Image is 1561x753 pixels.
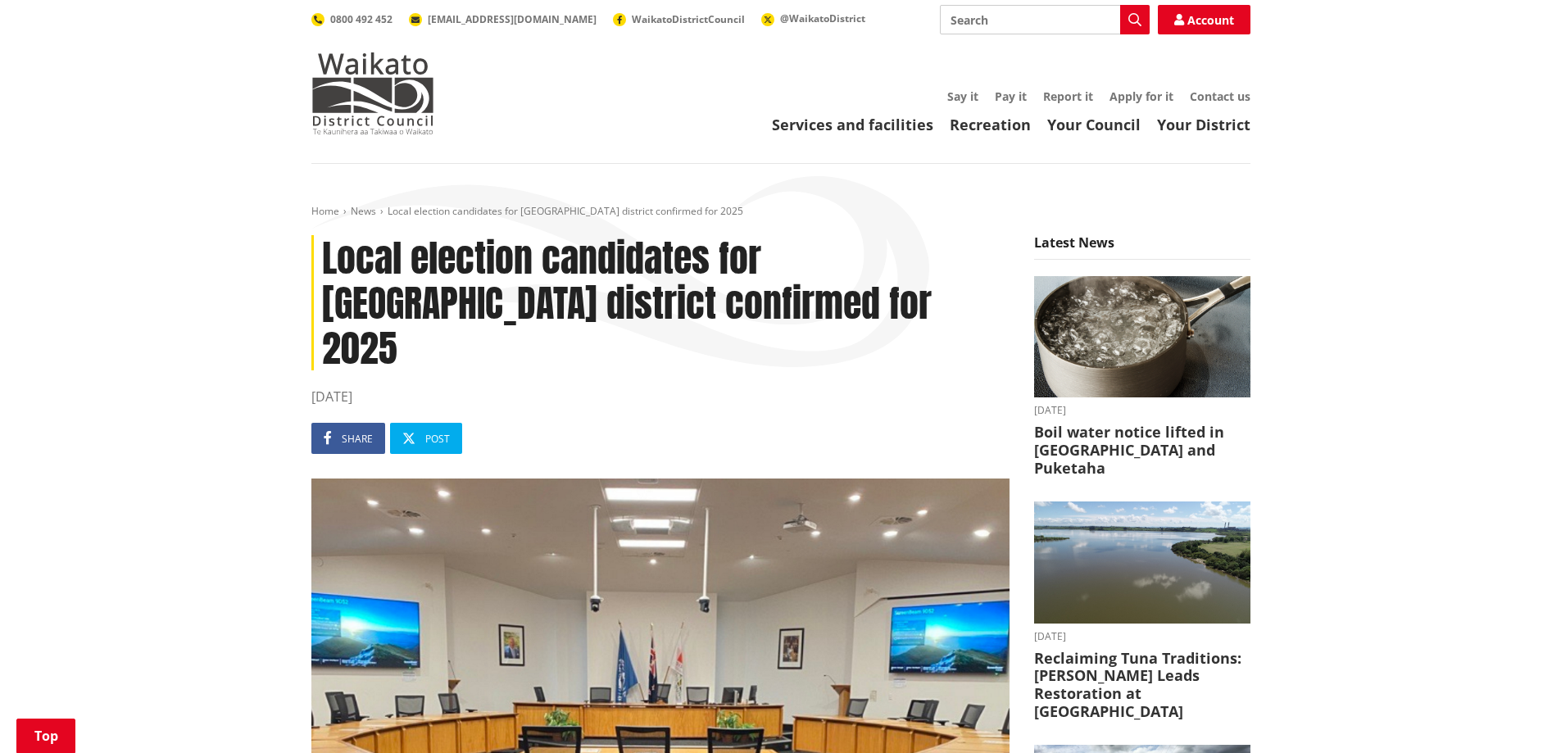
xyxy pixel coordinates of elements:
time: [DATE] [1034,406,1250,415]
a: Home [311,204,339,218]
a: Your Council [1047,115,1141,134]
img: boil water notice [1034,276,1250,398]
a: [EMAIL_ADDRESS][DOMAIN_NAME] [409,12,597,26]
a: boil water notice gordonton puketaha [DATE] Boil water notice lifted in [GEOGRAPHIC_DATA] and Puk... [1034,276,1250,477]
a: Services and facilities [772,115,933,134]
span: 0800 492 452 [330,12,393,26]
a: Account [1158,5,1250,34]
h1: Local election candidates for [GEOGRAPHIC_DATA] district confirmed for 2025 [311,235,1010,371]
a: Pay it [995,88,1027,104]
h3: Boil water notice lifted in [GEOGRAPHIC_DATA] and Puketaha [1034,424,1250,477]
a: Top [16,719,75,753]
nav: breadcrumb [311,205,1250,219]
a: Recreation [950,115,1031,134]
span: @WaikatoDistrict [780,11,865,25]
a: 0800 492 452 [311,12,393,26]
time: [DATE] [1034,632,1250,642]
a: Contact us [1190,88,1250,104]
a: Share [311,423,385,454]
span: [EMAIL_ADDRESS][DOMAIN_NAME] [428,12,597,26]
span: Share [342,432,373,446]
a: Report it [1043,88,1093,104]
a: @WaikatoDistrict [761,11,865,25]
h3: Reclaiming Tuna Traditions: [PERSON_NAME] Leads Restoration at [GEOGRAPHIC_DATA] [1034,650,1250,720]
time: [DATE] [311,387,1010,406]
span: Local election candidates for [GEOGRAPHIC_DATA] district confirmed for 2025 [388,204,743,218]
a: Apply for it [1109,88,1173,104]
a: WaikatoDistrictCouncil [613,12,745,26]
a: Post [390,423,462,454]
a: News [351,204,376,218]
span: Post [425,432,450,446]
h5: Latest News [1034,235,1250,260]
span: WaikatoDistrictCouncil [632,12,745,26]
a: [DATE] Reclaiming Tuna Traditions: [PERSON_NAME] Leads Restoration at [GEOGRAPHIC_DATA] [1034,501,1250,720]
a: Say it [947,88,978,104]
input: Search input [940,5,1150,34]
img: Waikato District Council - Te Kaunihera aa Takiwaa o Waikato [311,52,434,134]
img: Waahi Lake [1034,501,1250,624]
a: Your District [1157,115,1250,134]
